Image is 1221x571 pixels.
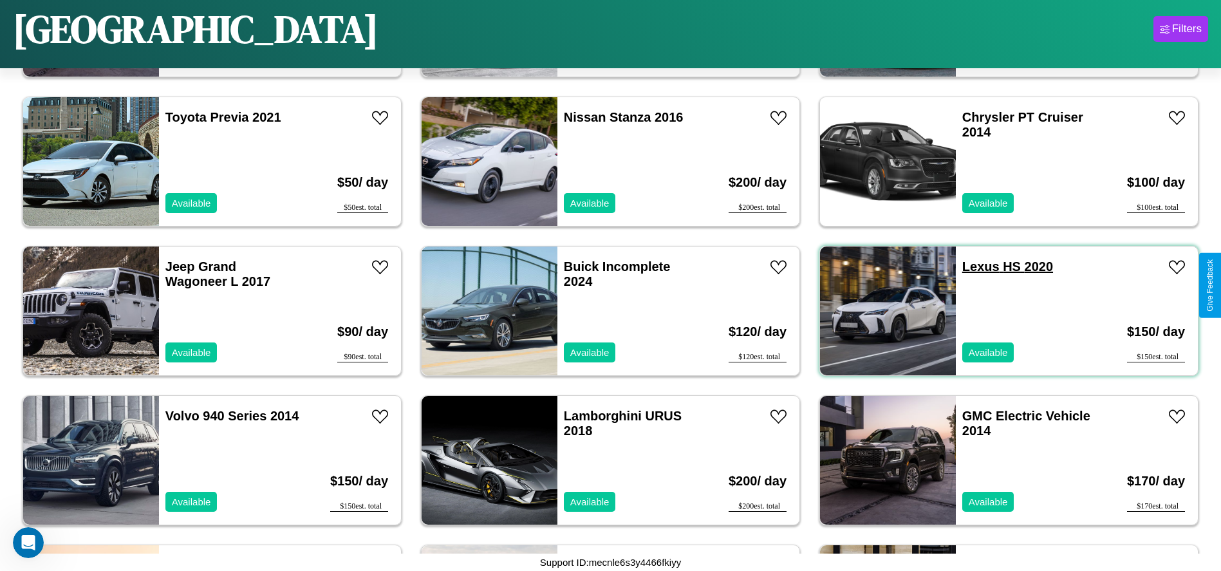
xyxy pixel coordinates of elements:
a: Buick Incomplete 2024 [564,259,671,288]
div: $ 170 est. total [1127,501,1185,512]
p: Available [570,344,610,361]
p: Available [570,194,610,212]
a: Nissan Stanza 2016 [564,110,684,124]
div: Give Feedback [1206,259,1215,312]
button: Filters [1153,16,1208,42]
h3: $ 200 / day [729,461,787,501]
div: $ 120 est. total [729,352,787,362]
p: Available [172,344,211,361]
h3: $ 100 / day [1127,162,1185,203]
h3: $ 170 / day [1127,461,1185,501]
h3: $ 150 / day [1127,312,1185,352]
a: Jeep Grand Wagoneer L 2017 [165,259,270,288]
h3: $ 200 / day [729,162,787,203]
iframe: Intercom live chat [13,527,44,558]
a: Lexus HS 2020 [962,259,1053,274]
a: Volvo 940 Series 2014 [165,409,299,423]
div: $ 200 est. total [729,501,787,512]
p: Support ID: mecnle6s3y4466fkiyy [540,554,681,571]
a: GMC Electric Vehicle 2014 [962,409,1090,438]
div: $ 200 est. total [729,203,787,213]
h1: [GEOGRAPHIC_DATA] [13,3,378,55]
div: $ 90 est. total [337,352,388,362]
a: Lamborghini URUS 2018 [564,409,682,438]
div: $ 50 est. total [337,203,388,213]
h3: $ 90 / day [337,312,388,352]
p: Available [969,493,1008,510]
p: Available [172,194,211,212]
h3: $ 120 / day [729,312,787,352]
div: $ 100 est. total [1127,203,1185,213]
h3: $ 50 / day [337,162,388,203]
div: Filters [1172,23,1202,35]
div: $ 150 est. total [330,501,388,512]
a: Chrysler PT Cruiser 2014 [962,110,1083,139]
p: Available [570,493,610,510]
a: Toyota Previa 2021 [165,110,281,124]
p: Available [172,493,211,510]
div: $ 150 est. total [1127,352,1185,362]
p: Available [969,194,1008,212]
p: Available [969,344,1008,361]
h3: $ 150 / day [330,461,388,501]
